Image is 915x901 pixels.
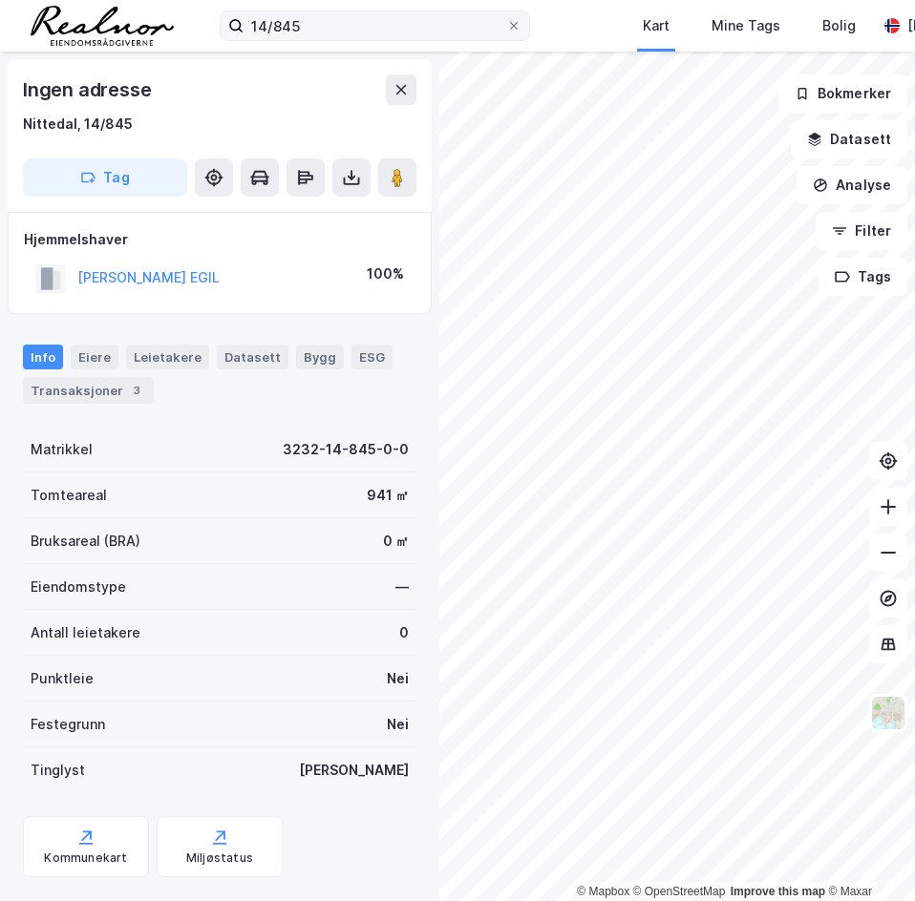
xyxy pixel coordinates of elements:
a: Improve this map [731,885,825,898]
div: Antall leietakere [31,621,140,644]
div: Kommunekart [44,850,127,866]
div: Hjemmelshaver [24,228,415,251]
div: ESG [351,345,393,369]
img: realnor-logo.934646d98de889bb5806.png [31,6,174,46]
div: — [395,576,409,598]
div: Mine Tags [712,14,780,37]
div: Eiere [71,345,118,369]
button: Tag [23,158,187,197]
a: OpenStreetMap [633,885,726,898]
div: Matrikkel [31,438,93,461]
button: Datasett [791,120,907,158]
button: Filter [816,212,907,250]
div: 100% [367,262,404,285]
div: Leietakere [126,345,209,369]
div: Punktleie [31,667,94,690]
button: Tags [819,258,907,296]
div: Datasett [217,345,288,369]
div: Nittedal, 14/845 [23,113,133,136]
div: Nei [387,667,409,690]
div: 3232-14-845-0-0 [283,438,409,461]
div: Bolig [822,14,856,37]
div: Festegrunn [31,713,105,736]
button: Bokmerker [778,74,907,113]
button: Analyse [797,166,907,204]
div: Eiendomstype [31,576,126,598]
div: Info [23,345,63,369]
div: Bygg [296,345,344,369]
div: 3 [127,381,146,400]
a: Mapbox [577,885,629,898]
div: Transaksjoner [23,377,154,404]
div: Miljøstatus [186,850,253,866]
input: Søk på adresse, matrikkel, gårdeiere, leietakere eller personer [244,11,506,40]
img: Z [870,695,906,731]
div: 0 [399,621,409,644]
div: Kontrollprogram for chat [819,809,915,901]
iframe: Chat Widget [819,809,915,901]
div: [PERSON_NAME] [299,759,409,782]
div: Ingen adresse [23,74,155,105]
div: Tomteareal [31,484,107,507]
div: Bruksareal (BRA) [31,530,140,553]
div: Nei [387,713,409,736]
div: 941 ㎡ [367,484,409,507]
div: Tinglyst [31,759,85,782]
div: Kart [643,14,670,37]
div: 0 ㎡ [383,530,409,553]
